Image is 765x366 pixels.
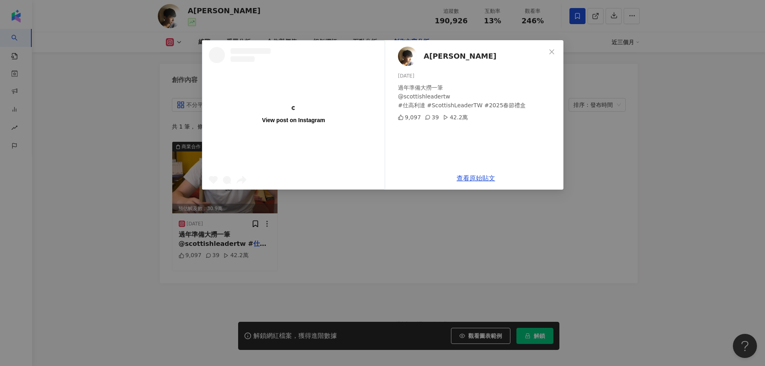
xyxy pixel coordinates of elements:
div: 39 [425,113,439,122]
div: 9,097 [398,113,421,122]
button: Close [544,44,560,60]
span: A[PERSON_NAME] [424,51,496,62]
img: KOL Avatar [398,47,417,66]
div: View post on Instagram [262,117,325,124]
div: 42.2萬 [443,113,467,122]
a: 查看原始貼文 [457,174,495,182]
div: 過年準備大撈一筆 @scottishleadertw #仕高利達 #ScottishLeaderTW #2025春節禮盒 [398,83,557,110]
a: View post on Instagram [202,41,385,189]
a: KOL AvatarA[PERSON_NAME] [398,47,546,66]
div: [DATE] [398,72,557,80]
span: close [549,49,555,55]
